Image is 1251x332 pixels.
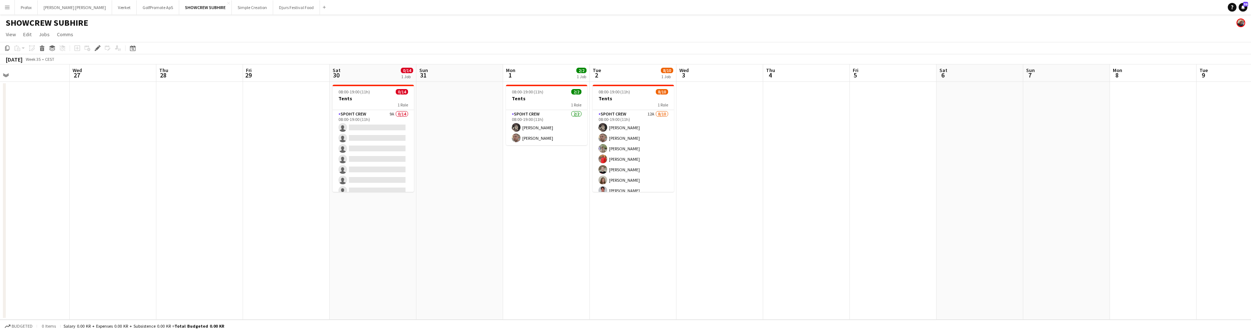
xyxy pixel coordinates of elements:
span: Jobs [39,31,50,38]
span: 0 items [40,323,57,329]
button: Budgeted [4,322,34,330]
button: Djurs Festival Food [273,0,320,14]
div: Salary 0.00 KR + Expenses 0.00 KR + Subsistence 0.00 KR = [63,323,224,329]
a: Edit [20,30,34,39]
span: 58 [1243,2,1248,7]
button: Værket [112,0,137,14]
h1: SHOWCREW SUBHIRE [6,17,88,28]
span: Comms [57,31,73,38]
button: Profox [15,0,38,14]
a: 58 [1239,3,1247,12]
div: CEST [45,56,54,62]
a: Comms [54,30,76,39]
span: Total Budgeted 0.00 KR [174,323,224,329]
span: Edit [23,31,32,38]
button: SHOWCREW SUBHIRE [179,0,232,14]
button: [PERSON_NAME] [PERSON_NAME] [38,0,112,14]
div: [DATE] [6,56,22,63]
button: GolfPromote ApS [137,0,179,14]
a: Jobs [36,30,53,39]
app-user-avatar: Danny Tranekær [1236,18,1245,27]
button: Simple Creation [232,0,273,14]
span: View [6,31,16,38]
span: Budgeted [12,324,33,329]
a: View [3,30,19,39]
